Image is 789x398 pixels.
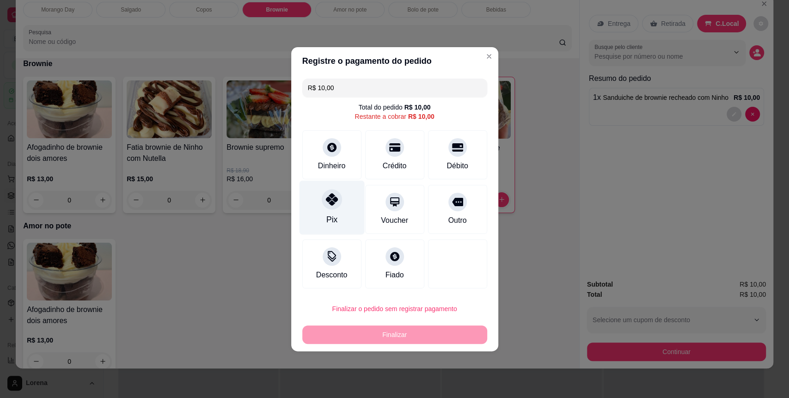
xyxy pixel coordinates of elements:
[316,269,348,281] div: Desconto
[446,160,468,171] div: Débito
[291,47,498,75] header: Registre o pagamento do pedido
[308,79,482,97] input: Ex.: hambúrguer de cordeiro
[385,269,404,281] div: Fiado
[404,103,431,112] div: R$ 10,00
[302,300,487,318] button: Finalizar o pedido sem registrar pagamento
[359,103,431,112] div: Total do pedido
[482,49,496,64] button: Close
[355,112,434,121] div: Restante a cobrar
[448,215,466,226] div: Outro
[326,214,337,226] div: Pix
[408,112,434,121] div: R$ 10,00
[318,160,346,171] div: Dinheiro
[381,215,408,226] div: Voucher
[383,160,407,171] div: Crédito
